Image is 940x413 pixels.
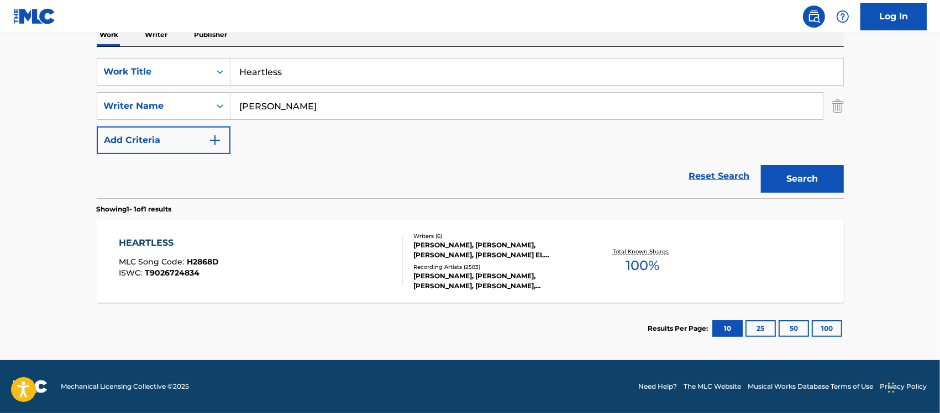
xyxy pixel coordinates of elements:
img: logo [13,380,48,393]
p: Work [97,23,122,46]
div: Writers ( 6 ) [413,232,580,240]
button: 50 [779,320,809,337]
span: Mechanical Licensing Collective © 2025 [61,382,189,391]
img: help [836,10,849,23]
img: MLC Logo [13,8,56,24]
div: [PERSON_NAME], [PERSON_NAME], [PERSON_NAME], [PERSON_NAME], [PERSON_NAME] [413,271,580,291]
img: search [807,10,821,23]
p: Total Known Shares: [613,247,672,256]
div: Drag [888,371,895,404]
button: Search [761,165,844,193]
button: 10 [712,320,743,337]
span: ISWC : [119,268,145,278]
span: H2868D [187,257,219,267]
div: [PERSON_NAME], [PERSON_NAME], [PERSON_NAME], [PERSON_NAME] EL [PERSON_NAME] [PERSON_NAME] [PERSON... [413,240,580,260]
div: Help [832,6,854,28]
iframe: Chat Widget [885,360,940,413]
p: Showing 1 - 1 of 1 results [97,204,172,214]
button: 25 [745,320,776,337]
p: Writer [142,23,171,46]
span: MLC Song Code : [119,257,187,267]
span: T9026724834 [145,268,199,278]
span: 100 % [626,256,659,276]
a: Musical Works Database Terms of Use [748,382,873,391]
p: Publisher [191,23,231,46]
img: 9d2ae6d4665cec9f34b9.svg [208,134,222,147]
button: 100 [812,320,842,337]
a: The MLC Website [684,382,741,391]
div: HEARTLESS [119,236,219,250]
img: Delete Criterion [832,92,844,120]
p: Results Per Page: [648,324,711,333]
a: Reset Search [684,164,755,188]
a: Public Search [803,6,825,28]
div: Writer Name [104,99,203,113]
a: Privacy Policy [880,382,927,391]
a: HEARTLESSMLC Song Code:H2868DISWC:T9026724834Writers (6)[PERSON_NAME], [PERSON_NAME], [PERSON_NAM... [97,220,844,303]
a: Need Help? [638,382,677,391]
a: Log In [860,3,927,30]
button: Add Criteria [97,126,230,154]
div: Work Title [104,65,203,78]
div: Recording Artists ( 2583 ) [413,263,580,271]
form: Search Form [97,58,844,198]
